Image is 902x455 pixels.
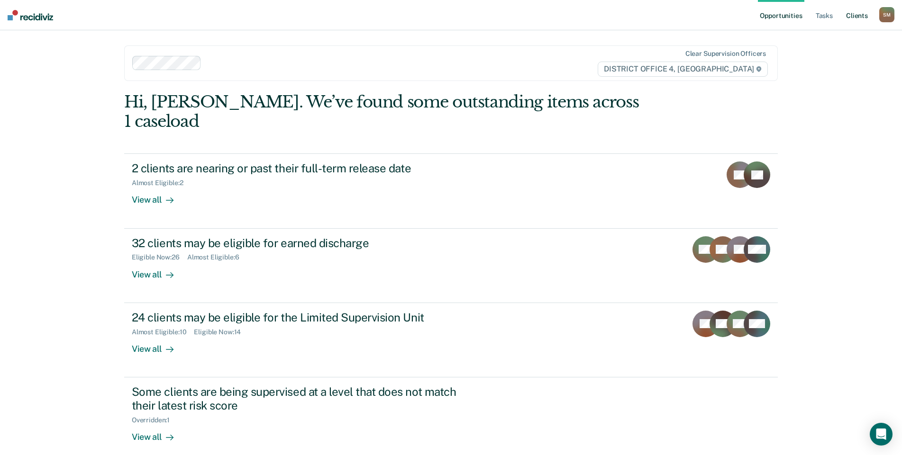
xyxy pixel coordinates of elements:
img: Recidiviz [8,10,53,20]
div: Clear supervision officers [685,50,766,58]
div: Almost Eligible : 6 [187,253,247,261]
a: 24 clients may be eligible for the Limited Supervision UnitAlmost Eligible:10Eligible Now:14View all [124,303,778,377]
div: Almost Eligible : 2 [132,179,191,187]
div: Eligible Now : 14 [194,328,248,336]
div: View all [132,336,185,354]
button: SM [879,7,894,22]
div: Hi, [PERSON_NAME]. We’ve found some outstanding items across 1 caseload [124,92,647,131]
div: Almost Eligible : 10 [132,328,194,336]
div: Open Intercom Messenger [870,423,893,446]
div: View all [132,261,185,280]
div: Eligible Now : 26 [132,253,187,261]
div: S M [879,7,894,22]
div: View all [132,187,185,205]
a: 32 clients may be eligible for earned dischargeEligible Now:26Almost Eligible:6View all [124,229,778,303]
div: Overridden : 1 [132,416,177,424]
span: DISTRICT OFFICE 4, [GEOGRAPHIC_DATA] [598,62,768,77]
div: 24 clients may be eligible for the Limited Supervision Unit [132,311,465,324]
div: View all [132,424,185,442]
a: 2 clients are nearing or past their full-term release dateAlmost Eligible:2View all [124,153,778,228]
div: 2 clients are nearing or past their full-term release date [132,161,465,175]
div: Some clients are being supervised at a level that does not match their latest risk score [132,385,465,412]
div: 32 clients may be eligible for earned discharge [132,236,465,250]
